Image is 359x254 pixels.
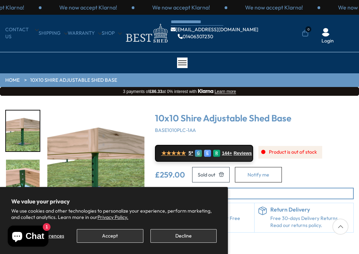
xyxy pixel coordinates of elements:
[178,34,213,39] a: 01406307230
[47,110,144,207] img: 10x10 Shire Adjustable Shed Base
[321,28,330,36] img: User Icon
[155,127,196,133] span: BASE1010PLC-1AA
[155,145,253,162] a: ★★★★★ 5* G E R 144+ Reviews
[5,26,39,40] a: CONTACT US
[171,27,258,32] a: [EMAIL_ADDRESS][DOMAIN_NAME]
[235,167,282,182] button: Notify me
[213,150,220,157] div: R
[150,229,217,243] button: Decline
[5,110,40,152] div: 1 / 5
[198,172,215,177] span: Sold out
[228,4,320,11] div: 1 / 3
[77,229,143,243] button: Accept
[97,214,128,220] a: Privacy Policy.
[122,22,171,45] img: logo
[5,77,20,84] a: HOME
[102,30,122,37] a: Shop
[30,77,117,84] a: 10x10 Shire Adjustable Shed Base
[155,113,354,123] h3: 10x10 Shire Adjustable Shed Base
[161,150,186,156] span: ★★★★★
[245,4,303,11] p: We now accept Klarna!
[6,111,40,151] img: adjustbaseheighthigh_4ade4dbc-cadb-4cd5-9e55-9a095da95859_200x200.jpg
[305,26,311,32] span: 0
[5,159,40,201] div: 2 / 5
[155,171,185,179] ins: £259.00
[222,151,232,156] span: 144+
[6,160,40,200] img: Adjustbaseheightlow_2ec8a162-e60b-4cd7-94f9-ace2c889b2b1_200x200.jpg
[270,215,350,229] p: Free 30-days Delivery Returns, Read our returns policy.
[47,110,144,250] div: 1 / 5
[204,150,211,157] div: E
[11,198,217,205] h2: We value your privacy
[195,150,202,157] div: G
[321,38,334,45] a: Login
[270,207,350,213] h6: Return Delivery
[192,167,230,182] button: Add to Cart
[6,226,50,248] inbox-online-store-chat: Shopify online store chat
[258,146,322,159] div: Product is out of stock
[302,30,309,37] a: 0
[160,190,353,197] p: Lead Time: 2 Weeks
[11,208,217,220] p: We use cookies and other technologies to personalize your experience, perform marketing, and coll...
[68,30,102,37] a: Warranty
[152,4,210,11] p: We now accept Klarna!
[39,30,68,37] a: Shipping
[135,4,228,11] div: 3 / 3
[42,4,135,11] div: 2 / 3
[233,151,252,156] span: Reviews
[59,4,117,11] p: We now accept Klarna!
